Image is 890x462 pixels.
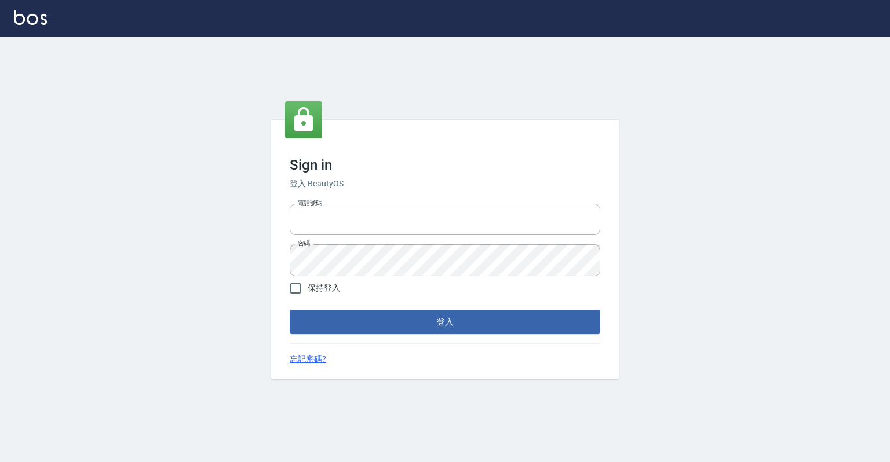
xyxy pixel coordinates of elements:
a: 忘記密碼? [290,353,326,365]
img: Logo [14,10,47,25]
h3: Sign in [290,157,600,173]
label: 密碼 [298,239,310,248]
h6: 登入 BeautyOS [290,178,600,190]
button: 登入 [290,310,600,334]
span: 保持登入 [308,282,340,294]
label: 電話號碼 [298,199,322,207]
